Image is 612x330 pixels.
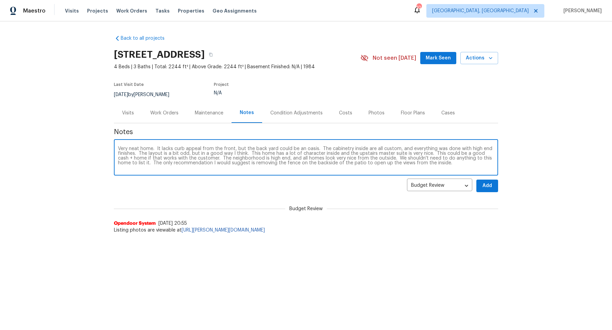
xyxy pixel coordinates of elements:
div: by [PERSON_NAME] [114,91,177,99]
span: Budget Review [285,205,327,212]
div: Maintenance [195,110,223,116]
span: Add [482,182,493,190]
textarea: Very neat home. It lacks curb appeal from the front, but the back yard could be an oasis. The cab... [118,146,494,170]
span: Maestro [23,7,46,14]
span: 4 Beds | 3 Baths | Total: 2244 ft² | Above Grade: 2244 ft² | Basement Finished: N/A | 1984 [114,63,360,70]
span: Projects [87,7,108,14]
div: N/A [214,91,344,95]
span: [GEOGRAPHIC_DATA], [GEOGRAPHIC_DATA] [432,7,529,14]
a: Back to all projects [114,35,179,42]
div: Work Orders [150,110,178,116]
button: Mark Seen [420,52,456,65]
span: Not seen [DATE] [373,55,416,61]
span: Opendoor System [114,220,156,227]
span: Listing photos are viewable at [114,227,498,234]
span: [DATE] 20:55 [158,221,187,226]
button: Actions [460,52,498,65]
div: Floor Plans [401,110,425,116]
div: 10 [417,4,421,11]
div: Budget Review [407,178,472,194]
span: Visits [65,7,79,14]
div: Visits [122,110,134,116]
span: Mark Seen [426,54,451,62]
div: Condition Adjustments [270,110,323,116]
div: Photos [369,110,385,116]
span: Actions [466,54,493,62]
span: [DATE] [114,92,128,97]
span: Project [214,82,229,87]
span: Tasks [155,8,170,13]
div: Notes [240,109,254,116]
span: Properties [178,7,204,14]
span: Notes [114,129,498,135]
button: Copy Address [205,49,217,61]
h2: [STREET_ADDRESS] [114,51,205,58]
span: Work Orders [116,7,147,14]
span: Geo Assignments [213,7,257,14]
button: Add [476,180,498,192]
span: [PERSON_NAME] [561,7,602,14]
div: Costs [339,110,352,116]
div: Cases [441,110,455,116]
span: Last Visit Date [114,82,144,87]
a: [URL][PERSON_NAME][DOMAIN_NAME] [182,228,265,233]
